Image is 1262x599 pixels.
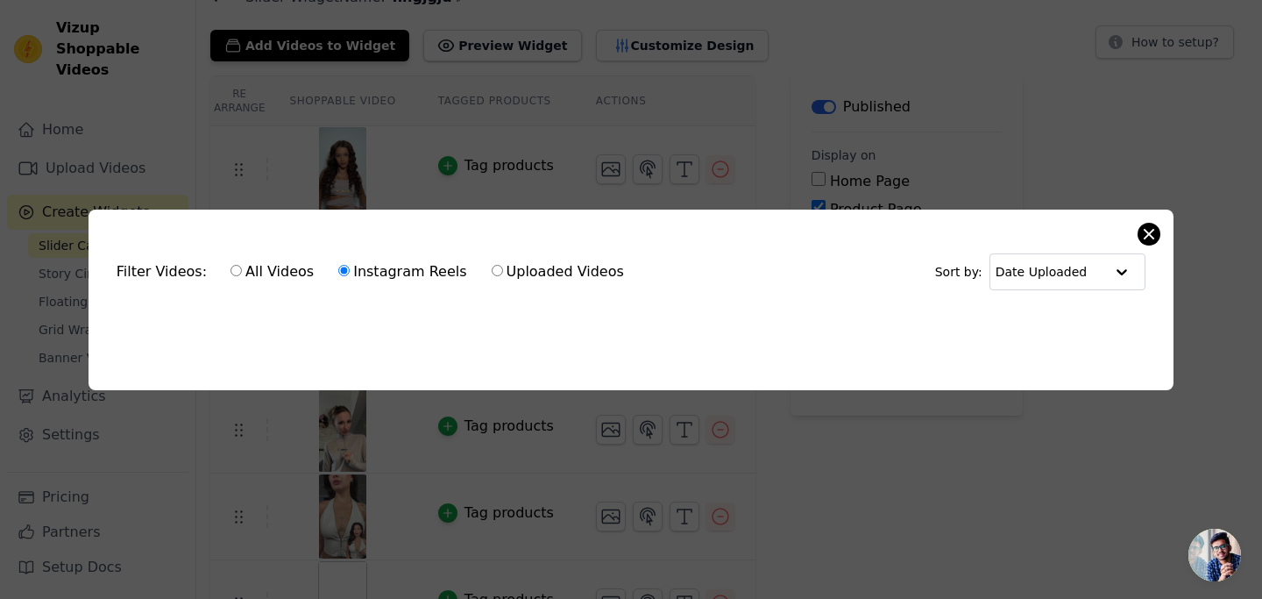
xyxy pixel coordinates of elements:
div: Sort by: [935,253,1146,290]
button: Close modal [1138,224,1159,245]
label: Instagram Reels [337,260,467,283]
label: All Videos [230,260,315,283]
label: Uploaded Videos [491,260,625,283]
div: Open chat [1188,529,1241,581]
div: Filter Videos: [117,252,634,292]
